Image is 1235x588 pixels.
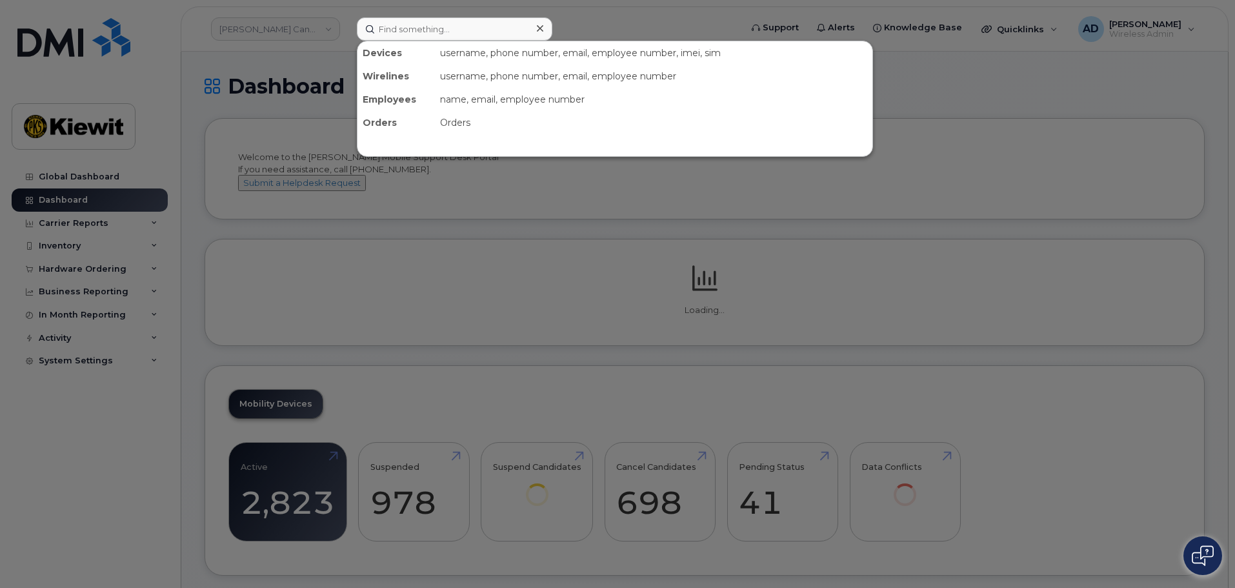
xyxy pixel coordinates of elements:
div: Orders [357,111,435,134]
img: Open chat [1192,545,1214,566]
div: Devices [357,41,435,65]
div: username, phone number, email, employee number, imei, sim [435,41,872,65]
div: name, email, employee number [435,88,872,111]
div: Orders [435,111,872,134]
div: Wirelines [357,65,435,88]
div: username, phone number, email, employee number [435,65,872,88]
div: Employees [357,88,435,111]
